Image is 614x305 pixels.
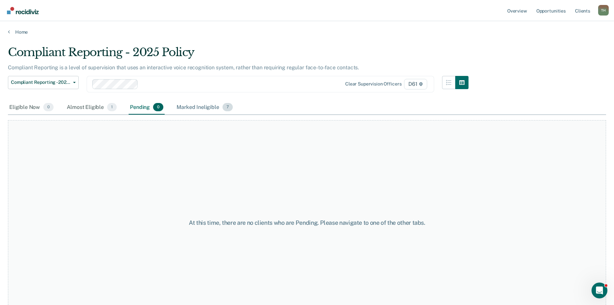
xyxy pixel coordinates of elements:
[11,80,70,85] span: Compliant Reporting - 2025 Policy
[8,29,606,35] a: Home
[153,103,163,112] span: 0
[592,283,607,298] iframe: Intercom live chat
[158,219,457,226] div: At this time, there are no clients who are Pending. Please navigate to one of the other tabs.
[8,46,469,64] div: Compliant Reporting - 2025 Policy
[175,100,234,115] div: Marked Ineligible7
[7,7,39,14] img: Recidiviz
[65,100,118,115] div: Almost Eligible1
[8,76,79,89] button: Compliant Reporting - 2025 Policy
[8,100,55,115] div: Eligible Now0
[107,103,117,112] span: 1
[43,103,54,112] span: 0
[598,5,609,16] div: T H
[223,103,233,112] span: 7
[404,79,427,89] span: D61
[345,81,401,87] div: Clear supervision officers
[8,64,359,71] p: Compliant Reporting is a level of supervision that uses an interactive voice recognition system, ...
[129,100,165,115] div: Pending0
[598,5,609,16] button: Profile dropdown button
